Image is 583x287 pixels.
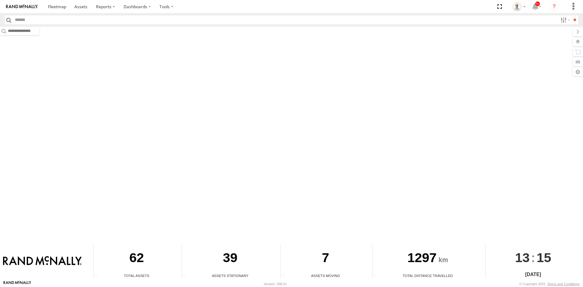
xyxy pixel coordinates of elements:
div: 39 [182,244,278,273]
div: 1297 [373,244,483,273]
a: Visit our Website [3,281,31,287]
label: Map Settings [573,68,583,76]
a: Terms and Conditions [547,282,580,286]
div: Assets Stationary [182,273,278,278]
img: rand-logo.svg [6,5,38,9]
div: Total number of assets current in transit. [281,274,290,278]
img: Rand McNally [3,256,82,266]
div: Kurt Byers [510,2,528,11]
div: Version: 308.01 [264,282,287,286]
div: Total Assets [94,273,179,278]
label: Search Filter Options [558,15,571,24]
div: Total Distance Travelled [373,273,483,278]
div: Total number of Enabled Assets [94,274,103,278]
div: © Copyright 2025 - [519,282,580,286]
i: ? [549,2,559,12]
div: 62 [94,244,179,273]
div: : [486,244,581,271]
span: 13 [515,244,530,271]
div: Total distance travelled by all assets within specified date range and applied filters [373,274,382,278]
div: [DATE] [486,271,581,278]
div: 7 [281,244,370,273]
div: Assets Moving [281,273,370,278]
div: Total number of assets current stationary. [182,274,191,278]
span: 15 [537,244,551,271]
